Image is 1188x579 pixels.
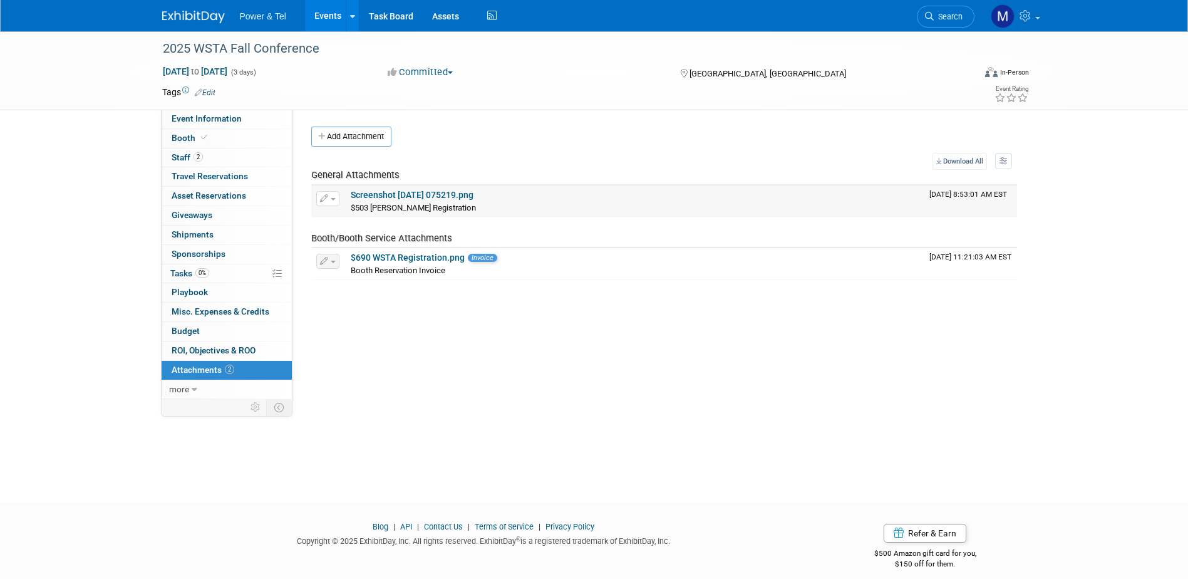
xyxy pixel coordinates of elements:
a: Playbook [162,283,292,302]
span: 0% [195,268,209,278]
span: Tasks [170,268,209,278]
span: 2 [225,365,234,374]
span: | [414,522,422,531]
span: | [465,522,473,531]
sup: ® [516,536,520,543]
td: Toggle Event Tabs [266,399,292,415]
div: $150 off for them. [824,559,1026,570]
span: Giveaways [172,210,212,220]
span: Invoice [468,254,497,262]
span: $503 [PERSON_NAME] Registration [351,203,476,212]
button: Committed [383,66,458,79]
span: Upload Timestamp [929,253,1011,261]
span: Upload Timestamp [929,190,1007,199]
a: Staff2 [162,149,292,167]
a: Travel Reservations [162,167,292,186]
i: Booth reservation complete [201,134,207,141]
span: (3 days) [230,68,256,76]
img: Format-Inperson.png [985,67,998,77]
a: Download All [932,153,987,170]
a: Privacy Policy [545,522,594,531]
span: Shipments [172,229,214,239]
div: Event Rating [994,86,1028,92]
span: | [535,522,544,531]
div: Copyright © 2025 ExhibitDay, Inc. All rights reserved. ExhibitDay is a registered trademark of Ex... [162,533,806,547]
div: 2025 WSTA Fall Conference [158,38,956,60]
div: In-Person [999,68,1029,77]
a: Edit [195,88,215,97]
a: Attachments2 [162,361,292,380]
img: ExhibitDay [162,11,225,23]
img: Michael Mackeben [991,4,1015,28]
span: [DATE] [DATE] [162,66,228,77]
a: Contact Us [424,522,463,531]
a: Blog [373,522,388,531]
a: Booth [162,129,292,148]
span: General Attachments [311,169,400,180]
a: Shipments [162,226,292,244]
a: Misc. Expenses & Credits [162,303,292,321]
a: ROI, Objectives & ROO [162,342,292,360]
span: Travel Reservations [172,171,248,181]
span: Playbook [172,287,208,297]
a: Event Information [162,110,292,128]
span: Search [934,12,963,21]
a: Terms of Service [475,522,534,531]
span: Booth [172,133,210,143]
div: Event Format [901,65,1030,84]
a: Sponsorships [162,245,292,264]
a: Screenshot [DATE] 075219.png [351,190,473,200]
a: $690 WSTA Registration.png [351,253,465,263]
span: more [169,384,189,394]
span: Budget [172,326,200,336]
span: Event Information [172,113,242,123]
a: Tasks0% [162,264,292,283]
a: more [162,380,292,399]
a: Refer & Earn [884,524,966,543]
span: 2 [194,152,203,162]
span: Booth Reservation Invoice [351,266,445,275]
button: Add Attachment [311,127,391,147]
span: Power & Tel [240,11,286,21]
span: Misc. Expenses & Credits [172,306,269,316]
span: [GEOGRAPHIC_DATA], [GEOGRAPHIC_DATA] [690,69,846,78]
span: Sponsorships [172,249,225,259]
td: Tags [162,86,215,98]
div: $500 Amazon gift card for you, [824,540,1026,569]
span: ROI, Objectives & ROO [172,345,256,355]
span: to [189,66,201,76]
span: Booth/Booth Service Attachments [311,232,452,244]
a: Asset Reservations [162,187,292,206]
span: Asset Reservations [172,190,246,201]
span: | [390,522,398,531]
span: Attachments [172,365,234,375]
a: API [400,522,412,531]
td: Personalize Event Tab Strip [245,399,267,415]
a: Budget [162,322,292,341]
a: Giveaways [162,206,292,225]
td: Upload Timestamp [924,248,1017,279]
td: Upload Timestamp [924,185,1017,217]
a: Search [917,6,974,28]
span: Staff [172,152,203,162]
